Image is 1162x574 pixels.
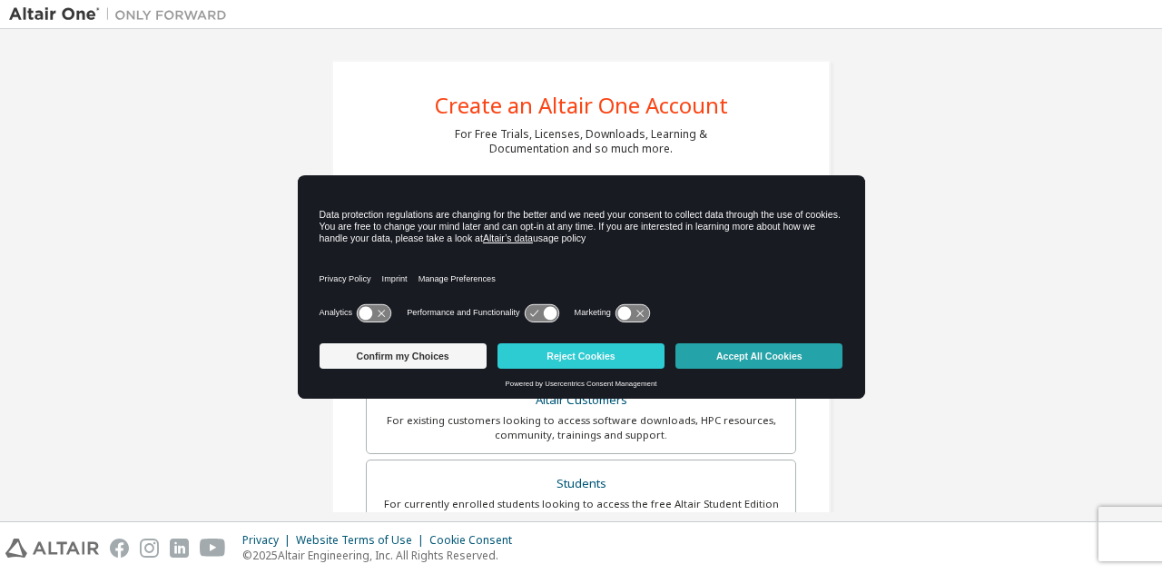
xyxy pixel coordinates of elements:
img: facebook.svg [110,539,129,558]
div: Website Terms of Use [296,533,429,548]
p: © 2025 Altair Engineering, Inc. All Rights Reserved. [242,548,523,563]
div: Privacy [242,533,296,548]
div: Altair Customers [378,388,784,413]
img: altair_logo.svg [5,539,99,558]
div: For existing customers looking to access software downloads, HPC resources, community, trainings ... [378,413,784,442]
img: Altair One [9,5,236,24]
img: instagram.svg [140,539,159,558]
div: Cookie Consent [429,533,523,548]
div: For Free Trials, Licenses, Downloads, Learning & Documentation and so much more. [455,127,707,156]
img: youtube.svg [200,539,226,558]
div: Create an Altair One Account [435,94,728,116]
img: linkedin.svg [170,539,189,558]
div: For currently enrolled students looking to access the free Altair Student Edition bundle and all ... [378,497,784,526]
div: Students [378,471,784,497]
